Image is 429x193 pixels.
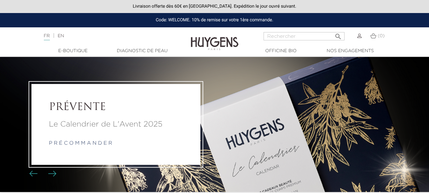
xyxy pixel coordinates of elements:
[191,27,238,51] img: Huygens
[111,48,174,54] a: Diagnostic de peau
[49,102,183,114] a: PRÉVENTE
[332,30,344,39] button: 
[264,32,345,40] input: Rechercher
[334,31,342,38] i: 
[378,34,385,38] span: (0)
[249,48,313,54] a: Officine Bio
[49,141,112,146] a: p r é c o m m a n d e r
[32,169,52,178] div: Boutons du carrousel
[44,34,50,40] a: FR
[49,119,183,130] a: Le Calendrier de L'Avent 2025
[41,48,105,54] a: E-Boutique
[318,48,382,54] a: Nos engagements
[57,34,64,38] a: EN
[41,32,174,40] div: |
